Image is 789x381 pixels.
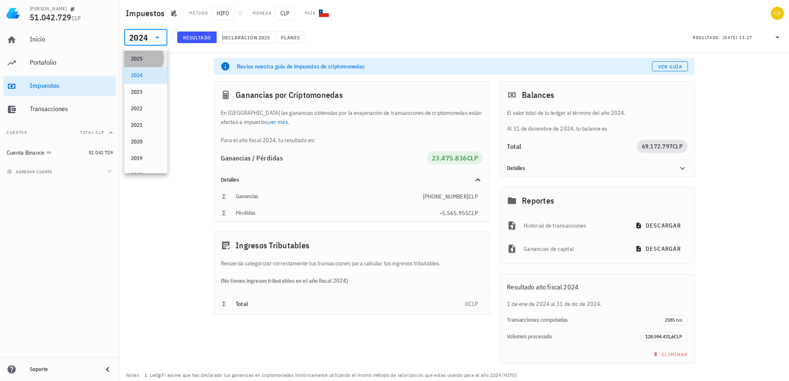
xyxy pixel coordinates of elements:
[30,35,113,43] div: Inicio
[217,32,275,43] button: Declaración 2025
[3,123,116,143] button: CuentasTotal CLP
[214,172,490,188] div: Detalles
[432,154,467,162] span: 23.475.836
[468,300,478,308] span: CLP
[319,8,329,18] div: CL-icon
[30,5,67,12] div: [PERSON_NAME]
[131,122,161,129] div: 2021
[9,169,52,175] span: agregar cuenta
[211,7,234,20] span: HIFO
[642,143,673,150] span: 69.172.797
[500,274,694,299] div: Resultado año fiscal 2024
[30,105,113,113] div: Transacciones
[440,209,468,217] span: -5.565.955
[214,268,490,294] div: (No tienes ingresos tributables en el año fiscal 2024)
[131,105,161,112] div: 2022
[651,351,688,357] span: Eliminar
[183,34,211,41] span: Resultado
[771,7,784,20] div: avatar
[3,30,116,50] a: Inicio
[3,143,116,163] a: Cuenta Binance 51.042.729
[30,366,96,373] div: Soporte
[673,143,683,150] span: CLP
[275,32,306,43] button: Planes
[214,232,490,259] div: Ingresos Tributables
[465,300,468,308] span: 0
[214,82,490,108] div: Ganancias por Criptomonedas
[507,108,688,117] p: El valor total de tu ledger al término del año 2024.
[507,165,668,172] div: Detalles
[7,149,45,156] div: Cuenta Binance
[500,82,694,108] div: Balances
[693,32,723,43] div: Resultado:
[500,187,694,214] div: Reportes
[507,333,640,340] div: Volumen procesado
[269,118,288,126] a: ver más
[468,209,478,217] span: CLP
[214,108,490,145] div: En [GEOGRAPHIC_DATA] las ganancias obtenidas por la enajenación de transacciones de criptomonedas...
[131,89,161,95] div: 2023
[507,317,659,323] div: Transacciones computadas
[214,259,490,268] div: Recuerda categorizar correctamente tus transacciones para calcular tus ingresos tributables.
[221,177,463,183] div: Detalles
[305,10,316,17] div: País
[674,333,682,340] span: CLP
[665,315,682,325] span: 2585 txs
[637,222,681,229] span: descargar
[524,216,623,235] div: Historial de transacciones
[524,240,623,258] div: Ganancias de capital
[221,154,283,162] span: Ganancias / Pérdidas
[5,167,56,176] button: agregar cuenta
[131,138,161,145] div: 2020
[177,32,217,43] button: Resultado
[222,34,258,41] span: Declaración
[645,333,674,340] span: 128.594.431,6
[237,62,652,70] div: Revisa nuestra guía de impuestos de criptomonedas
[189,10,208,17] div: Método
[3,53,116,73] a: Portafolio
[253,10,272,17] div: Moneda
[236,210,440,216] div: Pérdidas
[131,172,161,178] div: 2018
[150,371,684,379] li: LedgiFi asume que has declarado tus ganancias en criptomonedas históricamente utilizando el mismo...
[637,245,681,252] span: descargar
[7,7,20,20] img: LedgiFi
[658,63,683,70] span: Ver guía
[258,34,270,41] span: 2025
[131,72,161,79] div: 2024
[630,241,688,256] button: descargar
[500,160,694,177] div: Detalles
[131,155,161,162] div: 2019
[630,218,688,233] button: descargar
[500,108,694,133] div: Al 31 de diciembre de 2024, tu balance es
[468,193,478,200] span: CLP
[500,299,694,308] div: 1 de ene de 2024 al 31 de dic de 2024.
[124,29,167,46] div: 2024
[723,34,753,42] div: [DATE] 13:27
[89,149,113,155] span: 51.042.729
[688,29,787,45] div: Resultado:[DATE] 13:27
[507,143,637,150] div: Total
[129,34,148,42] div: 2024
[72,15,81,22] span: CLP
[80,130,104,135] span: Total CLP
[131,56,161,62] div: 2025
[467,154,478,162] span: CLP
[126,7,168,20] h1: Impuestos
[652,61,688,71] a: Ver guía
[30,58,113,66] div: Portafolio
[280,34,300,41] span: Planes
[30,12,72,23] span: 51.042.729
[3,99,116,119] a: Transacciones
[3,76,116,96] a: Impuestos
[236,300,248,308] span: Total
[275,7,295,20] span: CLP
[236,193,423,200] div: Ganancias
[648,348,691,360] button: Eliminar
[423,193,468,200] span: [PHONE_NUMBER]
[30,82,113,90] div: Impuestos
